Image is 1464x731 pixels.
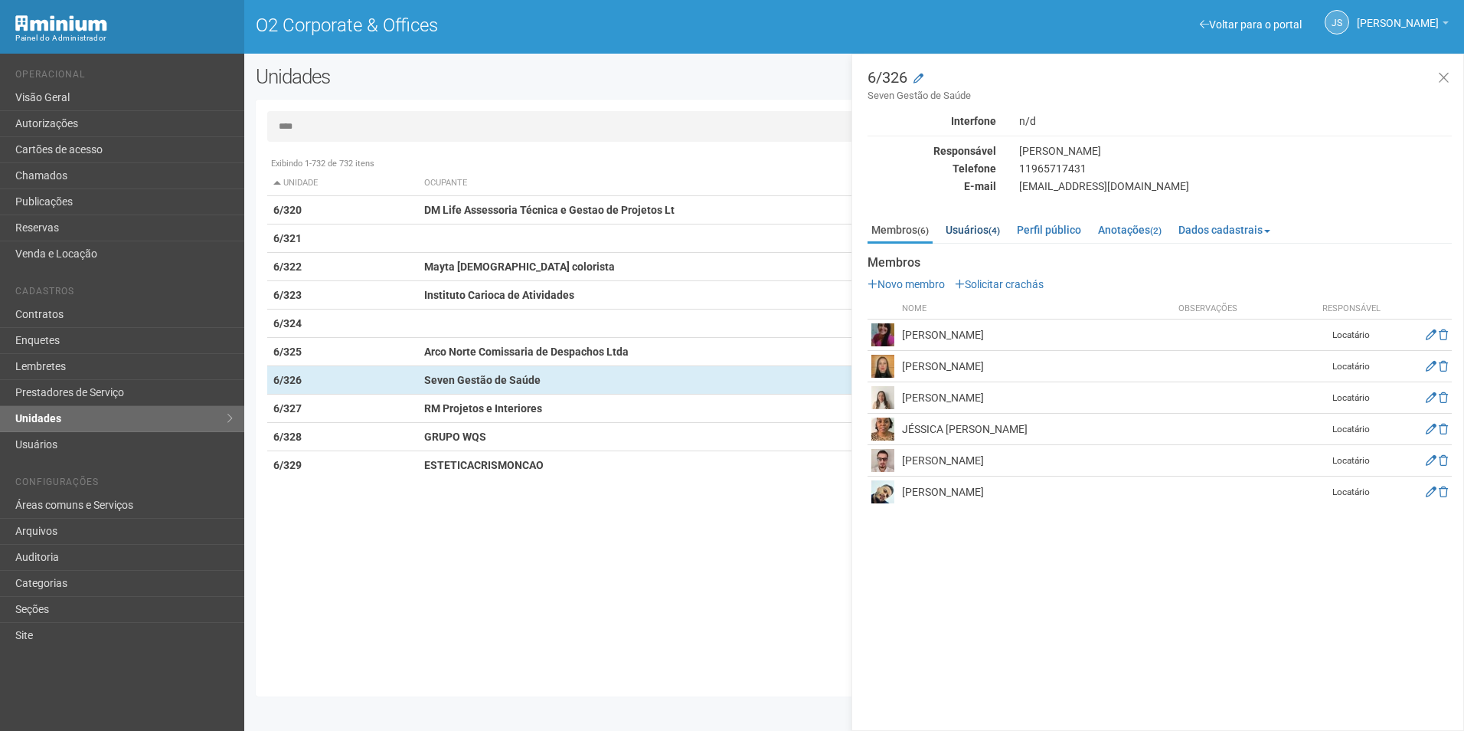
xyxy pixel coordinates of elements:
[1439,392,1448,404] a: Excluir membro
[1175,299,1313,320] th: Observações
[1439,360,1448,372] a: Excluir membro
[1150,225,1162,236] small: (2)
[856,114,1008,128] div: Interfone
[418,171,936,196] th: Ocupante: activate to sort column ascending
[1008,179,1463,193] div: [EMAIL_ADDRESS][DOMAIN_NAME]
[898,351,1175,382] td: [PERSON_NAME]
[898,320,1175,351] td: [PERSON_NAME]
[15,69,233,85] li: Operacional
[424,204,675,216] strong: DM Life Assessoria Técnica e Gestao de Projetos Lt
[273,317,302,329] strong: 6/324
[1313,445,1390,477] td: Locatário
[1313,477,1390,508] td: Locatário
[424,374,541,386] strong: Seven Gestão de Saúde
[1094,218,1165,241] a: Anotações(2)
[1313,382,1390,414] td: Locatário
[273,346,302,358] strong: 6/325
[15,286,233,302] li: Cadastros
[1008,162,1463,175] div: 11965717431
[871,323,894,346] img: user.png
[1008,114,1463,128] div: n/d
[1439,454,1448,467] a: Excluir membro
[1426,329,1436,341] a: Editar membro
[898,445,1175,477] td: [PERSON_NAME]
[868,70,1452,103] h3: 6/326
[273,232,302,244] strong: 6/321
[1439,329,1448,341] a: Excluir membro
[1313,414,1390,445] td: Locatário
[942,218,1004,241] a: Usuários(4)
[917,225,929,236] small: (6)
[15,477,233,493] li: Configurações
[898,477,1175,508] td: [PERSON_NAME]
[424,346,629,358] strong: Arco Norte Comissaria de Despachos Ltda
[871,418,894,441] img: user.png
[273,459,302,471] strong: 6/329
[955,278,1044,290] a: Solicitar crachás
[1357,2,1439,29] span: Jeferson Souza
[267,157,1441,171] div: Exibindo 1-732 de 732 itens
[898,382,1175,414] td: [PERSON_NAME]
[1200,18,1302,31] a: Voltar para o portal
[424,402,542,415] strong: RM Projetos e Interiores
[15,15,107,31] img: Minium
[871,386,894,409] img: user.png
[868,218,933,244] a: Membros(6)
[1313,351,1390,382] td: Locatário
[1439,423,1448,435] a: Excluir membro
[898,299,1175,320] th: Nome
[868,278,945,290] a: Novo membro
[1426,454,1436,467] a: Editar membro
[15,31,233,45] div: Painel do Administrador
[273,261,302,273] strong: 6/322
[256,65,741,88] h2: Unidades
[1325,10,1349,34] a: JS
[424,459,544,471] strong: ESTETICACRISMONCAO
[1439,486,1448,498] a: Excluir membro
[868,89,1452,103] small: Seven Gestão de Saúde
[913,71,923,87] a: Modificar a unidade
[1426,392,1436,404] a: Editar membro
[868,256,1452,270] strong: Membros
[273,289,302,301] strong: 6/323
[871,480,894,503] img: user.png
[424,431,486,443] strong: GRUPO WQS
[1426,423,1436,435] a: Editar membro
[1313,320,1390,351] td: Locatário
[273,204,302,216] strong: 6/320
[273,374,302,386] strong: 6/326
[898,414,1175,445] td: JÉSSICA [PERSON_NAME]
[1313,299,1390,320] th: Responsável
[424,261,615,273] strong: Mayta [DEMOGRAPHIC_DATA] colorista
[1357,19,1449,31] a: [PERSON_NAME]
[1175,218,1274,241] a: Dados cadastrais
[856,144,1008,158] div: Responsável
[424,289,574,301] strong: Instituto Carioca de Atividades
[856,179,1008,193] div: E-mail
[1013,218,1085,241] a: Perfil público
[856,162,1008,175] div: Telefone
[1426,486,1436,498] a: Editar membro
[256,15,843,35] h1: O2 Corporate & Offices
[989,225,1000,236] small: (4)
[1426,360,1436,372] a: Editar membro
[871,355,894,378] img: user.png
[871,449,894,472] img: user.png
[1008,144,1463,158] div: [PERSON_NAME]
[267,171,418,196] th: Unidade: activate to sort column descending
[273,431,302,443] strong: 6/328
[273,402,302,415] strong: 6/327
